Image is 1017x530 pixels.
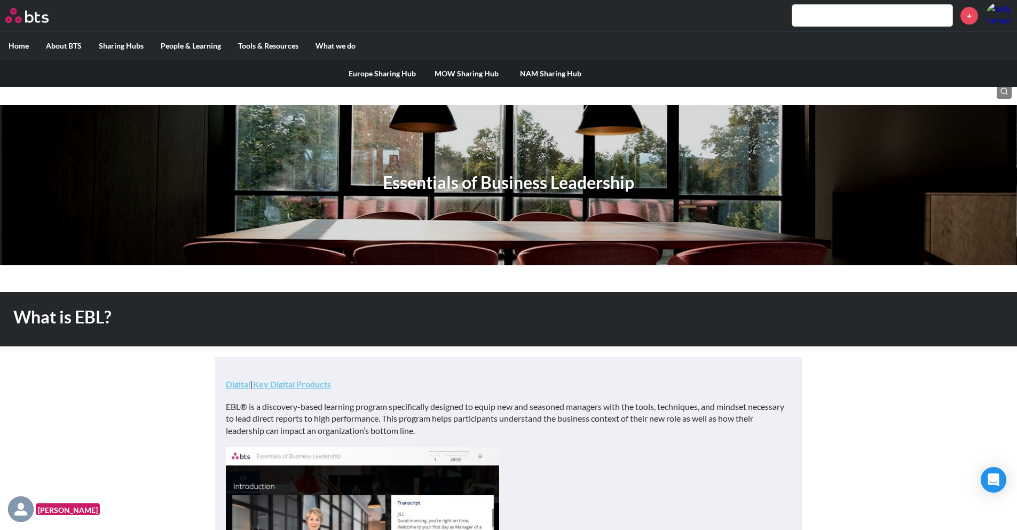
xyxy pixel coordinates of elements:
label: Tools & Resources [230,32,307,60]
p: EBL® is a discovery-based learning program specifically designed to equip new and seasoned manage... [226,401,792,437]
a: Key Digital Products [253,379,331,389]
a: Profile [986,3,1012,28]
label: About BTS [37,32,90,60]
img: Sally Lemuel [986,3,1012,28]
p: | [226,378,792,390]
h1: What is EBL? [13,305,706,329]
div: Open Intercom Messenger [981,467,1006,493]
a: Go home [5,8,68,23]
img: F [8,496,34,522]
label: People & Learning [152,32,230,60]
img: BTS Logo [5,8,49,23]
a: + [960,7,978,25]
figcaption: [PERSON_NAME] [36,503,100,516]
label: What we do [307,32,364,60]
label: Sharing Hubs [90,32,152,60]
a: Digital [226,379,250,389]
h1: Essentials of Business Leadership [383,171,634,195]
